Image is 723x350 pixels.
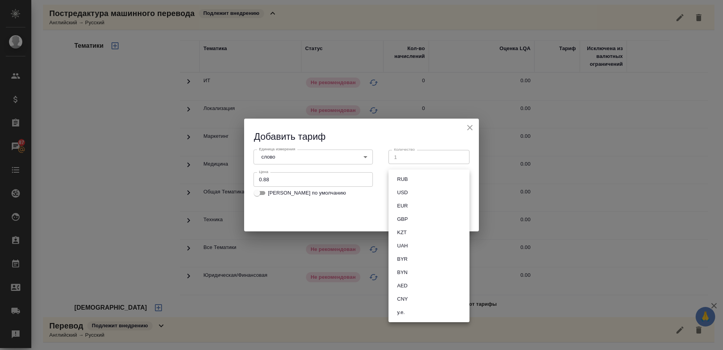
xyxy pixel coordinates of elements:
button: RUB [395,175,410,184]
button: у.е. [395,308,407,317]
button: BYN [395,268,410,277]
button: GBP [395,215,410,224]
button: UAH [395,242,410,250]
button: KZT [395,228,409,237]
button: AED [395,281,410,290]
button: EUR [395,202,410,210]
button: BYR [395,255,410,263]
button: CNY [395,295,410,303]
button: USD [395,188,410,197]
